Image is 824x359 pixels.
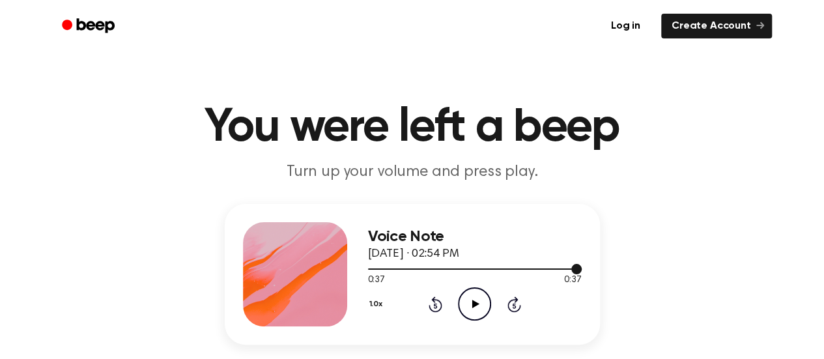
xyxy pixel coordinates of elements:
a: Beep [53,14,126,39]
span: 0:37 [564,274,581,287]
button: 1.0x [368,293,388,315]
h3: Voice Note [368,228,582,246]
p: Turn up your volume and press play. [162,162,662,183]
span: [DATE] · 02:54 PM [368,248,459,260]
a: Create Account [661,14,772,38]
h1: You were left a beep [79,104,746,151]
span: 0:37 [368,274,385,287]
a: Log in [598,11,653,41]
